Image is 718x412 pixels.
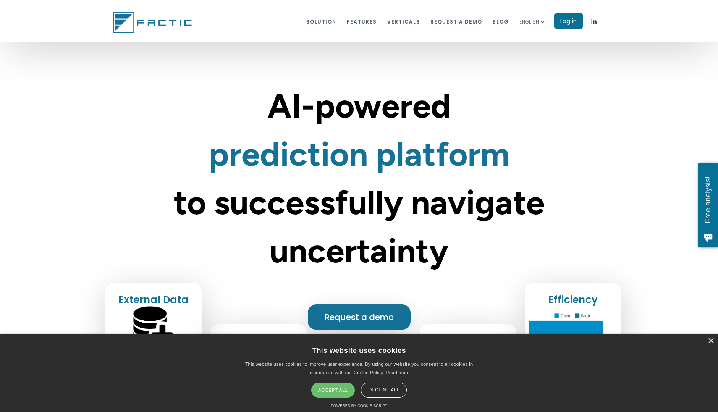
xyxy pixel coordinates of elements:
a: REQUEST A DEMO [430,13,482,29]
h2: Efficiency [546,294,600,306]
a: Solution [306,13,336,29]
strong: prediction platform ‍ [209,134,510,174]
div: Decline all [361,383,407,398]
a: Read more [385,370,409,375]
a: Request a demo [308,304,411,330]
a: Log in [554,13,583,29]
span: This website uses cookies to improve user experience. By using our website you consent to all coo... [245,362,473,375]
div: This website uses cookies [312,340,406,360]
div: ENGLISH [519,18,539,26]
a: Powered by cookie-script [331,404,387,408]
a: VERTICALS [387,13,420,29]
span: AI-powered to successfully navigate uncertainty [174,86,545,271]
div: Accept all [311,383,355,398]
h2: External Data [116,294,191,306]
div: ENGLISH [519,8,554,34]
a: features [347,13,377,29]
div: × [708,338,714,344]
a: blog [493,13,509,29]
